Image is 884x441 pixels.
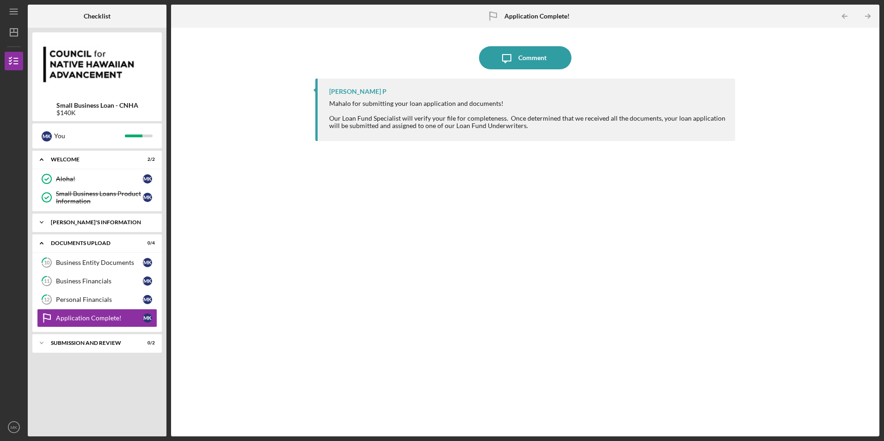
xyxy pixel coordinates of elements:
[51,340,132,346] div: SUBMISSION AND REVIEW
[56,277,143,285] div: Business Financials
[37,170,157,188] a: Aloha!MK
[143,258,152,267] div: M K
[143,193,152,202] div: M K
[37,309,157,327] a: Application Complete!MK
[143,276,152,286] div: M K
[56,102,138,109] b: Small Business Loan - CNHA
[143,313,152,323] div: M K
[56,296,143,303] div: Personal Financials
[329,88,387,95] div: [PERSON_NAME] P
[479,46,571,69] button: Comment
[138,157,155,162] div: 2 / 2
[51,157,132,162] div: WELCOME
[329,115,725,129] div: Our Loan Fund Specialist will verify your file for completeness. Once determined that we received...
[51,220,150,225] div: [PERSON_NAME]'S INFORMATION
[56,190,143,205] div: Small Business Loans Product Information
[37,188,157,207] a: Small Business Loans Product InformationMK
[44,278,49,284] tspan: 11
[143,295,152,304] div: M K
[51,240,132,246] div: DOCUMENTS UPLOAD
[42,131,52,141] div: M K
[504,12,570,20] b: Application Complete!
[37,290,157,309] a: 12Personal FinancialsMK
[56,259,143,266] div: Business Entity Documents
[56,175,143,183] div: Aloha!
[56,314,143,322] div: Application Complete!
[11,425,18,430] text: MK
[84,12,110,20] b: Checklist
[5,418,23,436] button: MK
[138,240,155,246] div: 0 / 4
[54,128,125,144] div: You
[37,272,157,290] a: 11Business FinancialsMK
[44,297,49,303] tspan: 12
[56,109,138,116] div: $140K
[138,340,155,346] div: 0 / 2
[37,253,157,272] a: 10Business Entity DocumentsMK
[329,100,725,107] div: Mahalo for submitting your loan application and documents!
[32,37,162,92] img: Product logo
[518,46,546,69] div: Comment
[44,260,50,266] tspan: 10
[143,174,152,184] div: M K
